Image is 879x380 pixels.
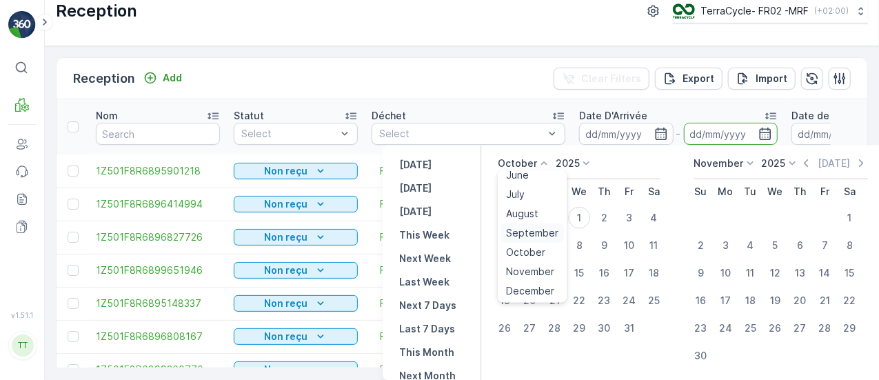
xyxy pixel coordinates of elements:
[394,344,460,361] button: This Month
[838,290,860,312] div: 22
[683,72,714,86] p: Export
[380,230,529,244] a: FR-PI0011 I Sachets alimentaires
[96,297,220,310] a: 1Z501F8R6895148337
[593,317,615,339] div: 30
[700,4,809,18] p: TerraCycle- FR02 -MRF
[68,232,79,243] div: Toggle Row Selected
[380,330,529,343] a: FR-PI0011 I Sachets alimentaires
[73,69,135,88] p: Reception
[764,290,786,312] div: 19
[554,68,649,90] button: Clear Filters
[234,163,358,179] button: Non reçu
[714,290,736,312] div: 17
[234,361,358,378] button: Non reçu
[728,68,796,90] button: Import
[506,226,558,240] span: September
[789,234,811,257] div: 6
[684,123,778,145] input: dd/mm/yyyy
[96,263,220,277] a: 1Z501F8R6899651946
[762,179,787,204] th: Wednesday
[676,126,681,142] p: -
[739,262,761,284] div: 11
[787,179,812,204] th: Thursday
[618,317,640,339] div: 31
[814,262,836,284] div: 14
[738,179,762,204] th: Tuesday
[380,297,529,310] a: FR-PI0011 I Sachets alimentaires
[234,109,264,123] p: Statut
[494,317,516,339] div: 26
[593,234,615,257] div: 9
[394,180,437,197] button: Today
[394,157,437,173] button: Yesterday
[579,109,647,123] p: Date D'Arrivée
[764,234,786,257] div: 5
[380,363,529,377] span: FR-PI0011 I Sachets alimentaires
[394,227,455,243] button: This Week
[380,164,529,178] a: FR-PI0011 I Sachets alimentaires
[567,179,592,204] th: Wednesday
[713,179,738,204] th: Monday
[838,262,860,284] div: 15
[96,164,220,178] span: 1Z501F8R6895901218
[494,290,516,312] div: 19
[8,322,36,369] button: TT
[494,234,516,257] div: 5
[593,262,615,284] div: 16
[68,331,79,342] div: Toggle Row Selected
[379,127,544,141] p: Select
[96,197,220,211] a: 1Z501F8R6896414994
[506,265,554,279] span: November
[814,234,836,257] div: 7
[643,262,665,284] div: 18
[394,203,437,220] button: Tomorrow
[643,234,665,257] div: 11
[838,234,860,257] div: 8
[618,290,640,312] div: 24
[399,322,455,336] p: Last 7 Days
[756,72,787,86] p: Import
[394,321,461,337] button: Last 7 Days
[739,234,761,257] div: 4
[380,197,529,211] a: FR-PI0011 I Sachets alimentaires
[643,290,665,312] div: 25
[814,6,849,17] p: ( +02:00 )
[265,197,308,211] p: Non reçu
[265,330,308,343] p: Non reçu
[234,196,358,212] button: Non reçu
[394,274,455,290] button: Last Week
[518,317,540,339] div: 27
[506,246,545,259] span: October
[789,290,811,312] div: 20
[399,299,456,312] p: Next 7 Days
[506,188,525,201] span: July
[265,263,308,277] p: Non reçu
[689,262,711,284] div: 9
[380,263,529,277] span: FR-PI0011 I Sachets alimentaires
[234,295,358,312] button: Non reçu
[399,275,449,289] p: Last Week
[689,290,711,312] div: 16
[618,234,640,257] div: 10
[498,170,567,303] ul: Menu
[399,205,432,219] p: [DATE]
[568,234,590,257] div: 8
[492,179,517,204] th: Sunday
[234,229,358,246] button: Non reçu
[592,179,616,204] th: Thursday
[643,207,665,229] div: 4
[764,262,786,284] div: 12
[641,179,666,204] th: Saturday
[265,230,308,244] p: Non reçu
[163,71,182,85] p: Add
[394,297,462,314] button: Next 7 Days
[814,290,836,312] div: 21
[838,317,860,339] div: 29
[581,72,641,86] p: Clear Filters
[543,290,565,312] div: 21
